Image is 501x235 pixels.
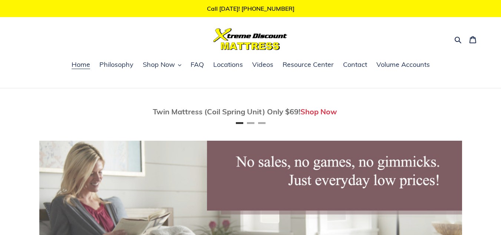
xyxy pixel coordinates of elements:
a: Shop Now [300,107,337,116]
span: Resource Center [283,60,334,69]
span: Twin Mattress (Coil Spring Unit) Only $69! [153,107,300,116]
button: Shop Now [139,59,185,71]
span: Locations [213,60,243,69]
img: Xtreme Discount Mattress [213,28,287,50]
a: Resource Center [279,59,337,71]
a: Volume Accounts [373,59,434,71]
span: Videos [252,60,273,69]
a: Home [68,59,94,71]
span: FAQ [191,60,204,69]
a: Locations [210,59,247,71]
button: Page 2 [247,122,254,124]
button: Page 1 [236,122,243,124]
span: Shop Now [143,60,175,69]
span: Home [72,60,90,69]
span: Contact [343,60,367,69]
a: FAQ [187,59,208,71]
button: Page 3 [258,122,266,124]
a: Contact [339,59,371,71]
span: Philosophy [99,60,134,69]
a: Videos [248,59,277,71]
span: Volume Accounts [376,60,430,69]
a: Philosophy [96,59,137,71]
